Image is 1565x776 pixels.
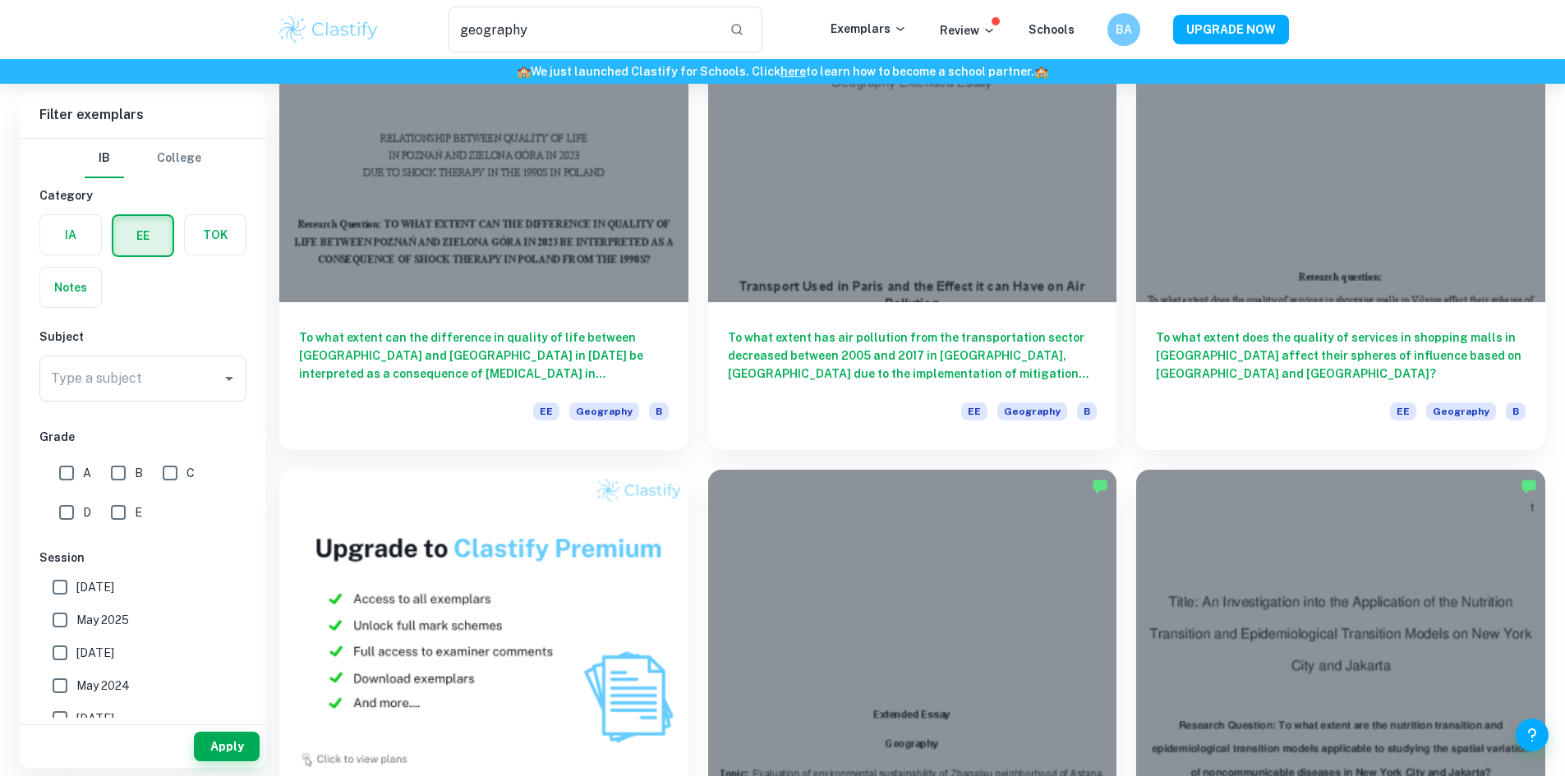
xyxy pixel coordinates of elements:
input: Search for any exemplars... [449,7,717,53]
span: 🏫 [1034,65,1048,78]
button: Notes [40,268,101,307]
h6: Session [39,549,246,567]
h6: Category [39,186,246,204]
img: Thumbnail [279,470,688,776]
span: [DATE] [76,644,114,662]
span: D [83,503,91,521]
span: E [135,503,142,521]
button: College [157,139,201,178]
a: Schools [1029,23,1075,36]
span: EE [1390,402,1416,420]
span: [DATE] [76,578,114,596]
img: Marked [1521,478,1537,494]
button: EE [113,216,173,255]
span: EE [533,402,559,420]
button: IA [40,215,101,255]
button: UPGRADE NOW [1173,15,1289,44]
button: Open [218,367,241,390]
h6: Filter exemplars [20,92,266,138]
span: C [186,464,195,482]
h6: BA [1114,21,1133,39]
h6: To what extent can the difference in quality of life between [GEOGRAPHIC_DATA] and [GEOGRAPHIC_DA... [299,328,669,383]
span: Geography [569,402,639,420]
span: [DATE] [76,709,114,728]
span: May 2025 [76,611,129,629]
button: IB [85,139,124,178]
button: BA [1107,13,1140,46]
span: A [83,464,91,482]
h6: To what extent has air pollution from the transportation sector decreased between 2005 and 2017 i... [728,328,1098,383]
span: Geography [997,402,1067,420]
a: here [780,65,806,78]
p: Review [940,21,996,39]
button: Apply [194,732,260,761]
button: TOK [185,215,246,255]
span: B [135,464,143,482]
span: B [1506,402,1526,420]
button: Help and Feedback [1516,719,1549,751]
span: Geography [1426,402,1496,420]
span: EE [961,402,987,420]
span: May 2024 [76,677,130,695]
p: Exemplars [831,20,907,38]
span: B [649,402,669,420]
span: B [1077,402,1097,420]
h6: We just launched Clastify for Schools. Click to learn how to become a school partner. [3,62,1562,80]
h6: Grade [39,428,246,446]
h6: Subject [39,328,246,346]
img: Marked [1092,478,1108,494]
img: Clastify logo [277,13,381,46]
span: 🏫 [517,65,531,78]
h6: To what extent does the quality of services in shopping malls in [GEOGRAPHIC_DATA] affect their s... [1156,328,1526,383]
div: Filter type choice [85,139,201,178]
